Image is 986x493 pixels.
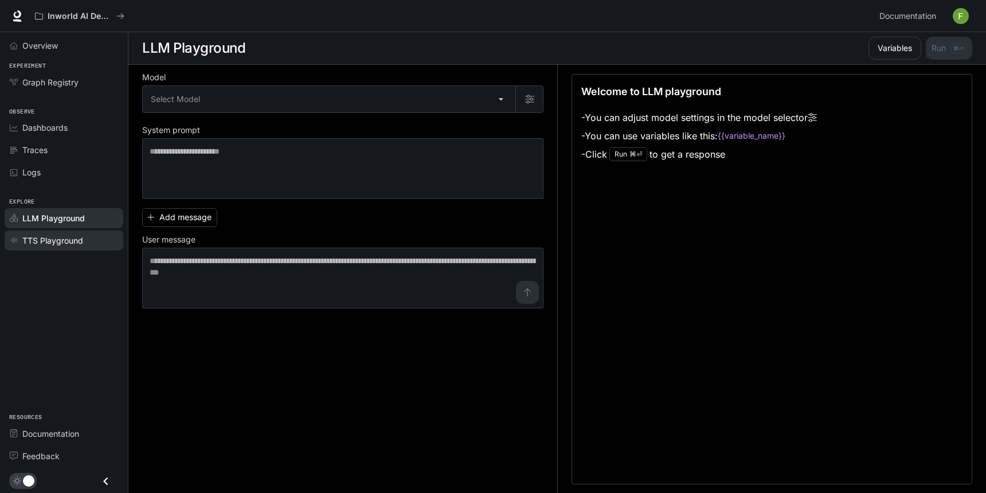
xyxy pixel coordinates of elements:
a: Traces [5,140,123,160]
img: User avatar [953,8,969,24]
p: Inworld AI Demos [48,11,112,21]
a: LLM Playground [5,208,123,228]
p: Welcome to LLM playground [581,84,721,99]
button: All workspaces [30,5,130,28]
span: Traces [22,144,48,156]
button: Add message [142,208,217,227]
a: Graph Registry [5,72,123,92]
span: LLM Playground [22,212,85,224]
p: User message [142,236,195,244]
a: Logs [5,162,123,182]
div: Select Model [143,86,515,112]
p: Model [142,73,166,81]
li: - Click to get a response [581,145,817,163]
span: Feedback [22,450,60,462]
span: Graph Registry [22,76,79,88]
div: Run [609,147,647,161]
span: Logs [22,166,41,178]
span: Overview [22,40,58,52]
span: Select Model [151,93,200,105]
span: Documentation [879,9,936,24]
a: TTS Playground [5,230,123,251]
p: System prompt [142,126,200,134]
code: {{variable_name}} [718,130,785,142]
a: Overview [5,36,123,56]
button: User avatar [949,5,972,28]
li: - You can adjust model settings in the model selector [581,108,817,127]
button: Close drawer [93,469,119,493]
span: Dark mode toggle [23,474,34,487]
h1: LLM Playground [142,37,245,60]
a: Documentation [875,5,945,28]
p: ⌘⏎ [629,151,642,158]
span: Documentation [22,428,79,440]
a: Documentation [5,424,123,444]
a: Feedback [5,446,123,466]
a: Dashboards [5,118,123,138]
span: Dashboards [22,122,68,134]
li: - You can use variables like this: [581,127,817,145]
button: Variables [868,37,921,60]
span: TTS Playground [22,234,83,246]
